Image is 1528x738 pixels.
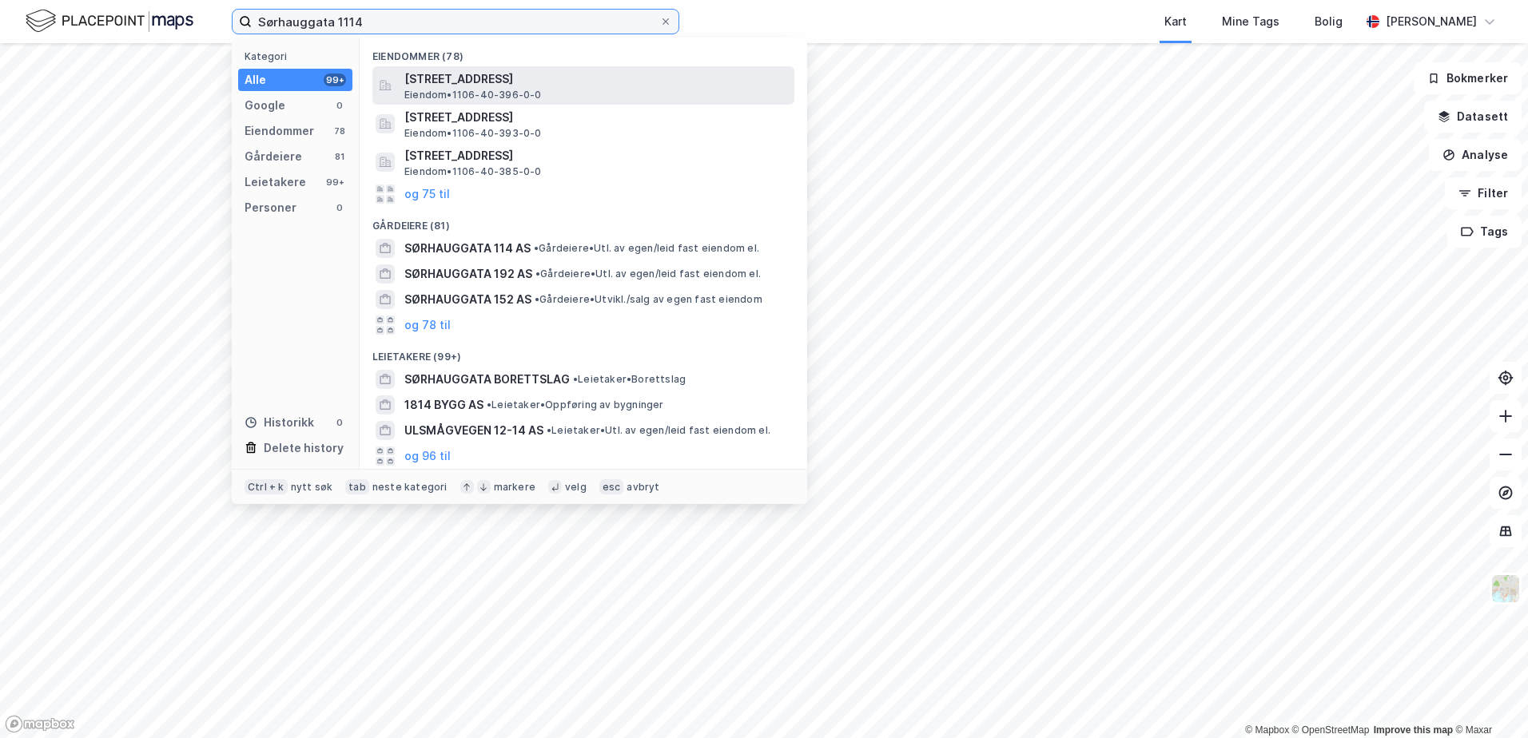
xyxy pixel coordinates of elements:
[324,176,346,188] div: 99+
[404,146,788,165] span: [STREET_ADDRESS]
[535,293,762,306] span: Gårdeiere • Utvikl./salg av egen fast eiendom
[1424,101,1522,133] button: Datasett
[404,127,542,140] span: Eiendom • 1106-40-393-0-0
[245,198,296,217] div: Personer
[404,69,788,89] span: [STREET_ADDRESS]
[245,121,314,141] div: Eiendommer
[573,373,686,386] span: Leietaker • Borettslag
[333,201,346,214] div: 0
[404,239,531,258] span: SØRHAUGGATA 114 AS
[1414,62,1522,94] button: Bokmerker
[1445,177,1522,209] button: Filter
[333,99,346,112] div: 0
[1448,661,1528,738] div: Kontrollprogram for chat
[291,481,333,494] div: nytt søk
[404,315,451,335] button: og 78 til
[245,479,288,495] div: Ctrl + k
[404,165,542,178] span: Eiendom • 1106-40-385-0-0
[1374,724,1453,736] a: Improve this map
[1292,724,1370,736] a: OpenStreetMap
[404,290,531,309] span: SØRHAUGGATA 152 AS
[1429,139,1522,171] button: Analyse
[404,184,450,204] button: og 75 til
[487,399,491,411] span: •
[333,416,346,429] div: 0
[333,125,346,137] div: 78
[547,424,551,436] span: •
[404,108,788,127] span: [STREET_ADDRESS]
[404,421,543,440] span: ULSMÅGVEGEN 12-14 AS
[494,481,535,494] div: markere
[404,370,570,389] span: SØRHAUGGATA BORETTSLAG
[360,38,807,66] div: Eiendommer (78)
[1386,12,1477,31] div: [PERSON_NAME]
[1448,661,1528,738] iframe: Chat Widget
[333,150,346,163] div: 81
[245,147,302,166] div: Gårdeiere
[360,207,807,236] div: Gårdeiere (81)
[5,715,75,733] a: Mapbox homepage
[534,242,759,255] span: Gårdeiere • Utl. av egen/leid fast eiendom el.
[245,413,314,432] div: Historikk
[245,96,285,115] div: Google
[404,89,542,101] span: Eiendom • 1106-40-396-0-0
[1315,12,1343,31] div: Bolig
[565,481,587,494] div: velg
[487,399,664,411] span: Leietaker • Oppføring av bygninger
[372,481,448,494] div: neste kategori
[535,268,761,280] span: Gårdeiere • Utl. av egen/leid fast eiendom el.
[360,338,807,367] div: Leietakere (99+)
[535,268,540,280] span: •
[534,242,539,254] span: •
[1245,724,1289,736] a: Mapbox
[573,373,578,385] span: •
[404,395,483,415] span: 1814 BYGG AS
[547,424,770,437] span: Leietaker • Utl. av egen/leid fast eiendom el.
[1490,573,1521,604] img: Z
[404,264,532,284] span: SØRHAUGGATA 192 AS
[245,50,352,62] div: Kategori
[245,173,306,192] div: Leietakere
[26,7,193,35] img: logo.f888ab2527a4732fd821a326f86c7f29.svg
[599,479,624,495] div: esc
[1447,216,1522,248] button: Tags
[404,446,451,466] button: og 96 til
[1222,12,1279,31] div: Mine Tags
[264,438,344,458] div: Delete history
[245,70,266,89] div: Alle
[627,481,659,494] div: avbryt
[1164,12,1187,31] div: Kart
[324,73,346,86] div: 99+
[252,10,659,34] input: Søk på adresse, matrikkel, gårdeiere, leietakere eller personer
[535,293,539,305] span: •
[345,479,369,495] div: tab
